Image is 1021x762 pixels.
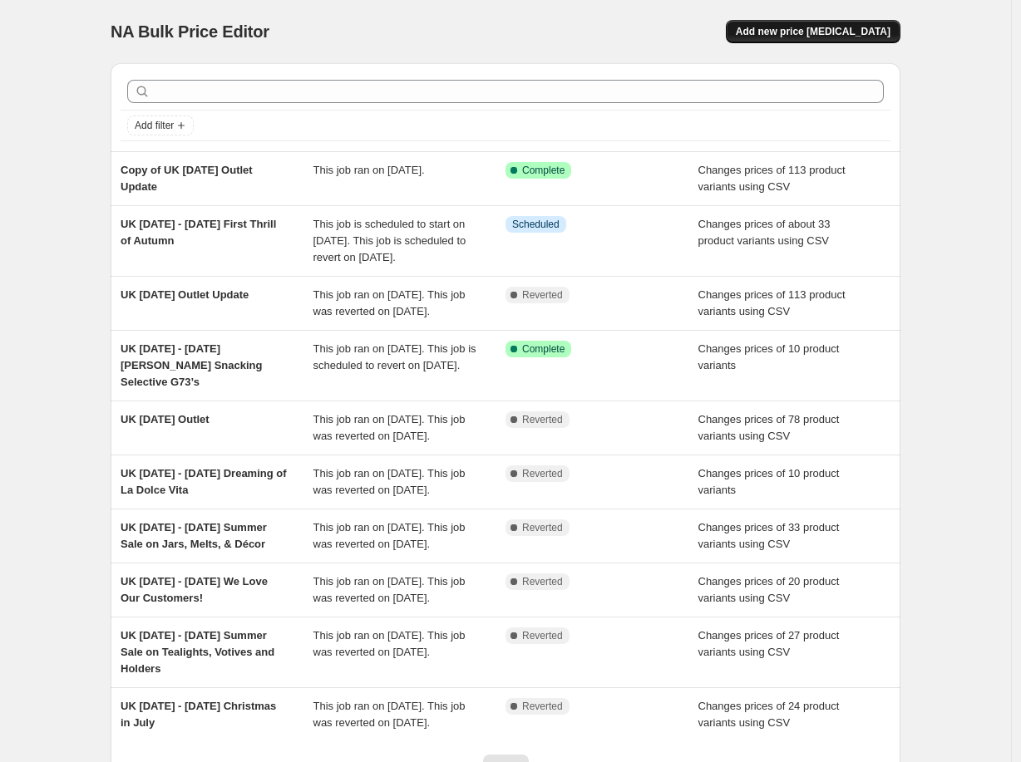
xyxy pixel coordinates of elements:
[522,413,563,426] span: Reverted
[522,521,563,534] span: Reverted
[698,521,840,550] span: Changes prices of 33 product variants using CSV
[698,575,840,604] span: Changes prices of 20 product variants using CSV
[313,700,466,729] span: This job ran on [DATE]. This job was reverted on [DATE].
[135,119,174,132] span: Add filter
[313,288,466,317] span: This job ran on [DATE]. This job was reverted on [DATE].
[736,25,890,38] span: Add new price [MEDICAL_DATA]
[313,575,466,604] span: This job ran on [DATE]. This job was reverted on [DATE].
[522,575,563,588] span: Reverted
[121,413,210,425] span: UK [DATE] Outlet
[121,288,249,301] span: UK [DATE] Outlet Update
[698,629,840,658] span: Changes prices of 27 product variants using CSV
[726,20,900,43] button: Add new price [MEDICAL_DATA]
[522,700,563,713] span: Reverted
[121,629,274,675] span: UK [DATE] - [DATE] Summer Sale on Tealights, Votives and Holders
[522,288,563,302] span: Reverted
[121,164,253,193] span: Copy of UK [DATE] Outlet Update
[522,629,563,642] span: Reverted
[121,467,287,496] span: UK [DATE] - [DATE] Dreaming of La Dolce Vita
[698,467,840,496] span: Changes prices of 10 product variants
[313,521,466,550] span: This job ran on [DATE]. This job was reverted on [DATE].
[121,575,268,604] span: UK [DATE] - [DATE] We Love Our Customers!
[313,342,476,371] span: This job ran on [DATE]. This job is scheduled to revert on [DATE].
[313,164,425,176] span: This job ran on [DATE].
[127,116,194,135] button: Add filter
[522,342,565,356] span: Complete
[698,218,831,247] span: Changes prices of about 33 product variants using CSV
[522,164,565,177] span: Complete
[698,342,840,371] span: Changes prices of 10 product variants
[121,342,262,388] span: UK [DATE] - [DATE][PERSON_NAME] Snacking Selective G73’s
[313,629,466,658] span: This job ran on [DATE]. This job was reverted on [DATE].
[522,467,563,480] span: Reverted
[313,467,466,496] span: This job ran on [DATE]. This job was reverted on [DATE].
[121,700,276,729] span: UK [DATE] - [DATE] Christmas in July
[313,218,466,263] span: This job is scheduled to start on [DATE]. This job is scheduled to revert on [DATE].
[313,413,466,442] span: This job ran on [DATE]. This job was reverted on [DATE].
[512,218,560,231] span: Scheduled
[698,700,840,729] span: Changes prices of 24 product variants using CSV
[698,288,846,317] span: Changes prices of 113 product variants using CSV
[698,164,846,193] span: Changes prices of 113 product variants using CSV
[121,218,276,247] span: UK [DATE] - [DATE] First Thrill of Autumn
[698,413,840,442] span: Changes prices of 78 product variants using CSV
[111,22,269,41] span: NA Bulk Price Editor
[121,521,267,550] span: UK [DATE] - [DATE] Summer Sale on Jars, Melts, & Décor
